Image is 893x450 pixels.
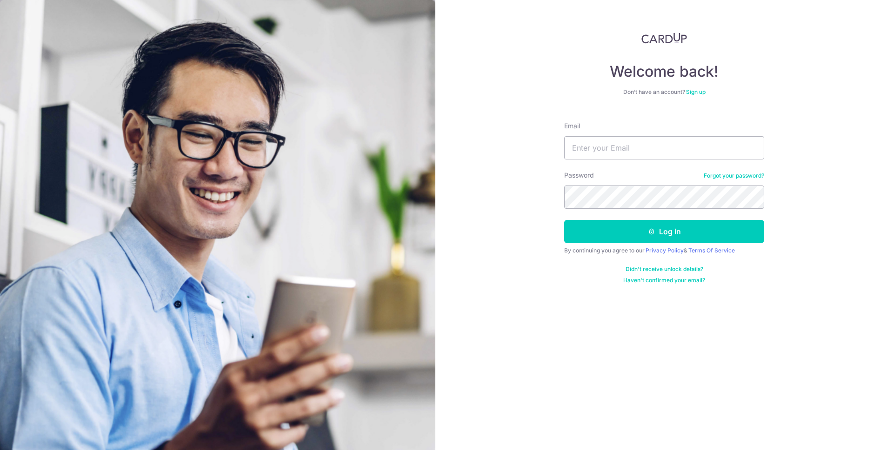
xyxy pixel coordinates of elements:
[626,265,703,273] a: Didn't receive unlock details?
[641,33,687,44] img: CardUp Logo
[564,171,594,180] label: Password
[646,247,684,254] a: Privacy Policy
[564,220,764,243] button: Log in
[688,247,735,254] a: Terms Of Service
[623,277,705,284] a: Haven't confirmed your email?
[564,121,580,131] label: Email
[686,88,706,95] a: Sign up
[704,172,764,179] a: Forgot your password?
[564,247,764,254] div: By continuing you agree to our &
[564,62,764,81] h4: Welcome back!
[564,136,764,159] input: Enter your Email
[564,88,764,96] div: Don’t have an account?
